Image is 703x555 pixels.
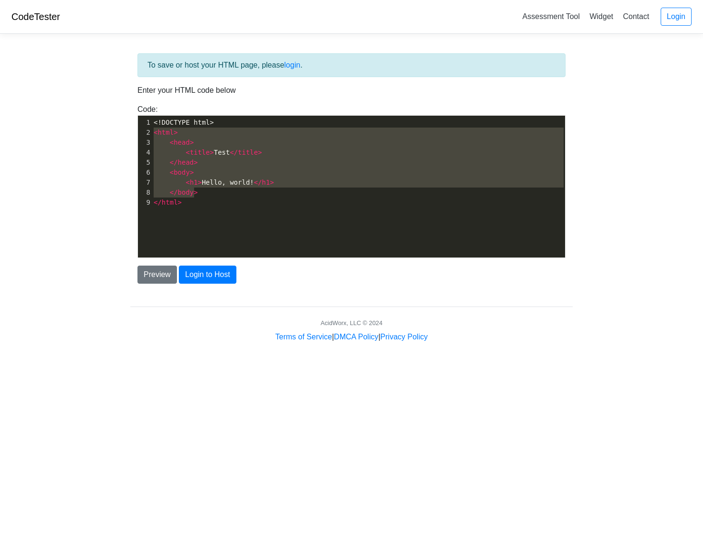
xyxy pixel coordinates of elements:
[138,138,152,148] div: 3
[174,168,190,176] span: body
[284,61,301,69] a: login
[170,168,174,176] span: <
[170,188,178,196] span: </
[137,53,566,77] div: To save or host your HTML page, please .
[190,178,198,186] span: h1
[186,149,189,156] span: <
[170,139,174,146] span: <
[210,149,214,156] span: >
[198,178,202,186] span: >
[238,149,258,156] span: title
[154,198,162,206] span: </
[11,11,60,22] a: CodeTester
[190,149,210,156] span: title
[334,333,378,341] a: DMCA Policy
[186,178,189,186] span: <
[138,168,152,178] div: 6
[138,158,152,168] div: 5
[138,128,152,138] div: 2
[178,188,194,196] span: body
[154,119,214,126] span: <!DOCTYPE html>
[138,188,152,198] div: 8
[586,9,617,24] a: Widget
[174,139,190,146] span: head
[154,149,262,156] span: Test
[137,266,177,284] button: Preview
[619,9,653,24] a: Contact
[230,149,238,156] span: </
[137,85,566,96] p: Enter your HTML code below
[130,104,573,258] div: Code:
[275,333,332,341] a: Terms of Service
[190,168,194,176] span: >
[190,139,194,146] span: >
[138,178,152,188] div: 7
[174,129,177,136] span: >
[178,159,194,166] span: head
[138,198,152,208] div: 9
[154,129,157,136] span: <
[194,188,197,196] span: >
[179,266,236,284] button: Login to Host
[178,198,182,206] span: >
[194,159,197,166] span: >
[321,318,382,327] div: AcidWorx, LLC © 2024
[170,159,178,166] span: </
[254,178,262,186] span: </
[154,178,274,186] span: Hello, world!
[518,9,584,24] a: Assessment Tool
[138,118,152,128] div: 1
[275,331,428,343] div: | |
[162,198,178,206] span: html
[262,178,270,186] span: h1
[258,149,262,156] span: >
[157,129,174,136] span: html
[270,178,273,186] span: >
[661,8,692,26] a: Login
[381,333,428,341] a: Privacy Policy
[138,148,152,158] div: 4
